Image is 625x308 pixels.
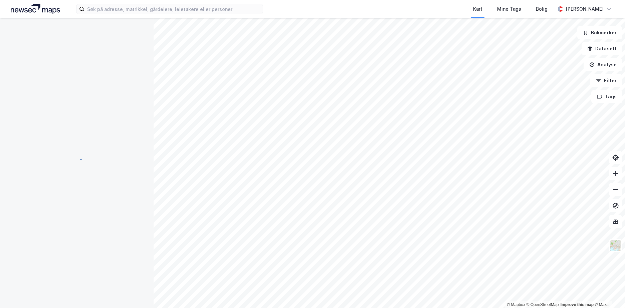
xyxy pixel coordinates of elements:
div: [PERSON_NAME] [566,5,604,13]
img: spinner.a6d8c91a73a9ac5275cf975e30b51cfb.svg [71,154,82,164]
button: Bokmerker [577,26,622,39]
iframe: Chat Widget [592,276,625,308]
a: Mapbox [507,302,525,307]
div: Mine Tags [497,5,521,13]
a: OpenStreetMap [527,302,559,307]
button: Tags [591,90,622,103]
button: Datasett [582,42,622,55]
div: Bolig [536,5,548,13]
div: Kart [473,5,482,13]
img: logo.a4113a55bc3d86da70a041830d287a7e.svg [11,4,60,14]
img: Z [609,239,622,252]
a: Improve this map [561,302,594,307]
button: Analyse [584,58,622,71]
input: Søk på adresse, matrikkel, gårdeiere, leietakere eller personer [84,4,263,14]
div: Kontrollprogram for chat [592,276,625,308]
button: Filter [590,74,622,87]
